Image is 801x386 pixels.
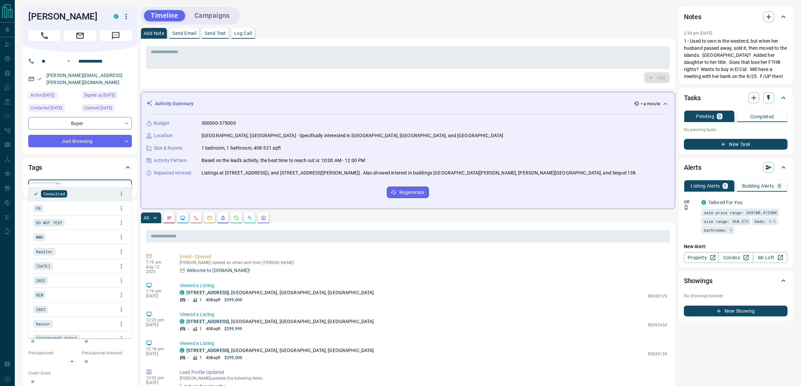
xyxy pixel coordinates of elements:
[234,215,239,221] svg: Requests
[180,311,667,318] p: Viewed a Listing
[718,114,721,119] p: 0
[146,294,170,298] p: [DATE]
[120,181,130,190] button: Close
[28,91,78,101] div: Fri Aug 08 2025
[220,215,226,221] svg: Listing Alerts
[180,253,667,260] p: Email - Opened
[684,243,788,250] p: New Alert:
[36,205,41,212] span: FB
[180,215,185,221] svg: Lead Browsing Activity
[28,30,61,41] span: Call
[82,104,132,114] div: Thu Aug 07 2025
[31,105,62,111] span: Contacted [DATE]
[146,351,170,356] p: [DATE]
[684,139,788,150] button: New Task
[188,326,189,332] p: -
[146,265,170,274] p: Aug 12 2025
[28,370,132,376] p: Credit Score:
[684,38,788,80] p: 1 - Used to own in the westend, but when her husband passed away, sold it, then moved to the isla...
[188,297,189,303] p: -
[36,277,45,284] span: 2022
[684,275,713,286] h2: Showings
[167,215,172,221] svg: Notes
[146,98,669,110] div: Activity Summary< a minute
[36,306,45,313] span: 2023
[28,11,104,22] h1: [PERSON_NAME]
[224,355,242,361] p: $299,000
[36,321,50,327] span: Renter
[684,205,689,210] svg: Push Notification Only
[186,289,374,296] p: , [GEOGRAPHIC_DATA], [GEOGRAPHIC_DATA], [GEOGRAPHIC_DATA]
[146,347,170,351] p: 12:18 pm
[36,220,62,226] span: DO NOT TEXT
[186,319,229,324] a: [STREET_ADDRESS]
[154,132,173,139] p: Location
[701,200,706,205] div: condos.ca
[43,191,65,197] span: Consulted
[684,293,788,299] p: No showings booked
[261,215,266,221] svg: Agent Actions
[778,184,781,188] p: 0
[84,105,112,111] span: Claimed [DATE]
[28,117,132,129] div: Buyer
[755,218,776,225] span: beds: 1-1
[750,114,774,119] p: Completed
[36,335,77,342] span: [GEOGRAPHIC_DATA]
[84,92,115,99] span: Signed up [DATE]
[186,347,374,354] p: , [GEOGRAPHIC_DATA], [GEOGRAPHIC_DATA], [GEOGRAPHIC_DATA]
[202,169,637,177] p: Listings at [STREET_ADDRESS]), and [STREET_ADDRESS][PERSON_NAME]). Also showed interest in buildi...
[186,348,229,353] a: [STREET_ADDRESS]
[708,200,742,205] a: Tailored For You
[36,263,50,270] span: [DATE]
[114,14,118,19] div: condos.ca
[36,292,43,299] span: REW
[684,159,788,176] div: Alerts
[704,209,777,216] span: sale price range: 269100,412500
[684,31,713,36] p: 2:34 pm [DATE]
[65,57,73,65] button: Open
[155,100,193,107] p: Activity Summary
[202,120,236,127] p: 300000-375000
[28,135,132,147] div: Just Browsing
[144,10,185,21] button: Timeline
[180,348,184,353] div: condos.ca
[718,252,753,263] a: Condos
[205,31,226,36] p: Send Text
[146,289,170,294] p: 1:19 pm
[199,297,202,303] p: 1
[188,10,236,21] button: Campaigns
[30,182,62,189] div: Consulted
[154,145,183,152] p: Size & Rooms
[206,355,220,361] p: 408 sqft
[199,355,202,361] p: 1
[684,11,701,22] h2: Notes
[188,355,189,361] p: -
[206,297,220,303] p: 408 sqft
[199,326,202,332] p: 1
[696,114,714,119] p: Pending
[180,376,667,381] p: [PERSON_NAME] updated the following fields:
[641,101,660,107] p: < a minute
[100,30,132,41] span: Message
[207,215,212,221] svg: Emails
[180,340,667,347] p: Viewed a Listing
[180,290,184,295] div: condos.ca
[154,169,191,177] p: Repeated Interest
[684,273,788,289] div: Showings
[186,318,374,325] p: , [GEOGRAPHIC_DATA], [GEOGRAPHIC_DATA], [GEOGRAPHIC_DATA]
[180,260,667,265] p: [PERSON_NAME] opened an email sent from [PERSON_NAME]
[247,215,253,221] svg: Opportunities
[154,120,169,127] p: Budget
[28,162,42,173] h2: Tags
[46,73,122,85] a: [PERSON_NAME][EMAIL_ADDRESS][PERSON_NAME][DOMAIN_NAME]
[187,267,250,274] p: Welcome to [DOMAIN_NAME]!
[146,376,170,380] p: 12:02 pm
[202,157,365,164] p: Based on the lead's activity, the best time to reach out is: 10:00 AM - 12:00 PM
[648,293,667,299] p: R3033129
[724,184,727,188] p: 1
[684,199,697,205] p: Off
[28,159,132,176] div: Tags
[648,322,667,328] p: R2957454
[144,216,149,220] p: All
[154,157,187,164] p: Activity Pattern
